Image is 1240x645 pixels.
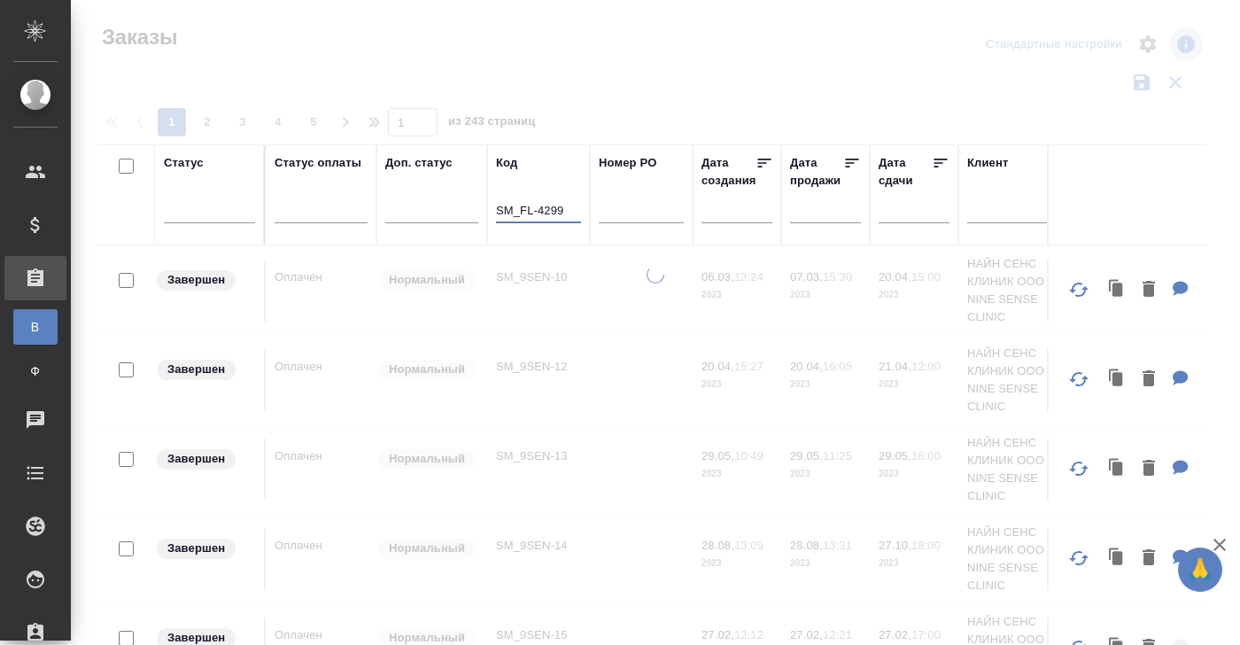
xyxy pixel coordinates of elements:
div: Дата сдачи [879,154,932,190]
button: Обновить [1058,447,1100,490]
span: 🙏 [1185,551,1215,588]
button: Удалить [1134,361,1164,398]
div: Клиент [967,154,1008,172]
span: Ф [22,362,49,380]
p: Завершен [167,450,225,468]
button: Клонировать [1100,272,1134,308]
div: Код [496,154,517,172]
div: Выставляет КМ при направлении счета или после выполнения всех работ/сдачи заказа клиенту. Окончат... [155,268,255,292]
div: Номер PO [599,154,656,172]
div: Статус оплаты [275,154,361,172]
span: В [22,318,49,336]
p: Завершен [167,540,225,557]
div: Выставляет КМ при направлении счета или после выполнения всех работ/сдачи заказа клиенту. Окончат... [155,537,255,561]
a: Ф [13,354,58,389]
button: 🙏 [1178,548,1222,592]
div: Статус [164,154,204,172]
p: Завершен [167,361,225,378]
button: Клонировать [1100,361,1134,398]
a: В [13,309,58,345]
button: Клонировать [1100,540,1134,577]
button: Обновить [1058,358,1100,400]
button: Удалить [1134,272,1164,308]
div: Дата продажи [790,154,843,190]
div: Дата создания [701,154,756,190]
p: Завершен [167,271,225,289]
div: Выставляет КМ при направлении счета или после выполнения всех работ/сдачи заказа клиенту. Окончат... [155,358,255,382]
button: Удалить [1134,540,1164,577]
div: Выставляет КМ при направлении счета или после выполнения всех работ/сдачи заказа клиенту. Окончат... [155,447,255,471]
button: Обновить [1058,537,1100,579]
button: Клонировать [1100,451,1134,487]
button: Обновить [1058,268,1100,311]
button: Удалить [1134,451,1164,487]
div: Доп. статус [385,154,453,172]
